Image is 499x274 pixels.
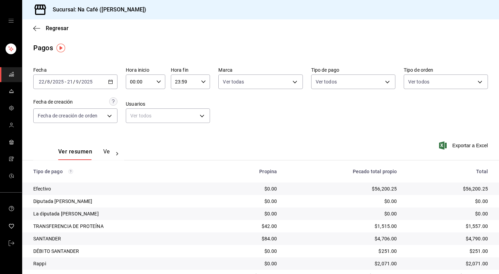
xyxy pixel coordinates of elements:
button: Exportar a Excel [440,141,488,150]
font: Exportar a Excel [452,143,488,148]
font: Ver todos [130,113,151,118]
font: TRANSFERENCIA DE PROTEÍNA [33,223,104,229]
font: $0.00 [264,211,277,216]
font: $1,557.00 [466,223,488,229]
font: DÉBITO SANTANDER [33,248,79,254]
font: - [65,79,66,85]
font: $0.00 [475,211,488,216]
font: $84.00 [262,236,277,241]
font: Tipo de orden [404,67,434,73]
font: Tipo de pago [311,67,340,73]
font: Pagos [33,44,53,52]
font: Ver todas [223,79,244,85]
img: Marcador de información sobre herramientas [56,44,65,52]
input: -- [47,79,50,85]
font: Ver todos [316,79,337,85]
input: -- [76,79,79,85]
input: ---- [52,79,64,85]
input: ---- [81,79,93,85]
font: Ver pagos [103,148,129,155]
font: $56,200.25 [463,186,488,192]
font: $0.00 [264,186,277,192]
font: La diputada [PERSON_NAME] [33,211,99,216]
font: Total [476,169,488,174]
button: open drawer [8,18,14,24]
svg: Los pagos realizados con Pay y otras terminales son montos brutos. [68,169,73,174]
font: Regresar [46,25,69,32]
font: / [79,79,81,85]
font: $56,200.25 [372,186,397,192]
font: Pecado total propio [353,169,397,174]
font: Fecha [33,67,47,73]
font: $0.00 [264,248,277,254]
font: Propina [259,169,277,174]
font: $0.00 [264,261,277,266]
font: $42.00 [262,223,277,229]
font: Tipo de pago [33,169,63,174]
font: Usuarios [126,101,145,107]
font: Diputada [PERSON_NAME] [33,198,92,204]
font: / [50,79,52,85]
div: pestañas de navegación [58,148,110,160]
input: -- [67,79,73,85]
font: $0.00 [384,211,397,216]
font: $4,790.00 [466,236,488,241]
font: $0.00 [264,198,277,204]
font: $2,071.00 [466,261,488,266]
font: / [73,79,75,85]
font: SANTANDER [33,236,61,241]
font: $0.00 [475,198,488,204]
font: $251.00 [378,248,397,254]
font: Rappi [33,261,46,266]
font: Hora fin [171,67,189,73]
font: $4,706.00 [375,236,397,241]
font: $1,515.00 [375,223,397,229]
font: $0.00 [384,198,397,204]
font: Ver todos [408,79,429,85]
font: Efectivo [33,186,51,192]
font: / [45,79,47,85]
font: Hora inicio [126,67,149,73]
font: $2,071.00 [375,261,397,266]
button: Regresar [33,25,69,32]
font: Marca [218,67,233,73]
font: Sucursal: Na Café ([PERSON_NAME]) [53,6,146,13]
font: Ver resumen [58,148,92,155]
font: Fecha de creación [33,99,73,105]
font: Fecha de creación de orden [38,113,97,118]
input: -- [38,79,45,85]
font: $251.00 [470,248,488,254]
